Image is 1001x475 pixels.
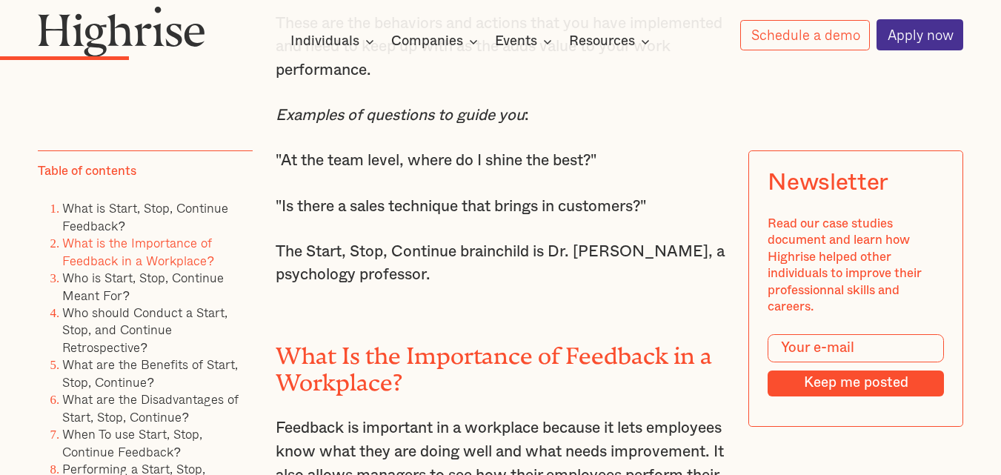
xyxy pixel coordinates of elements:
div: Companies [391,33,463,50]
p: The Start, Stop, Continue brainchild is Dr. [PERSON_NAME], a psychology professor. [276,240,725,287]
div: Table of contents [38,164,136,180]
div: Newsletter [768,170,888,197]
img: Highrise logo [38,6,205,56]
a: What are the Disadvantages of Start, Stop, Continue? [62,389,239,426]
a: When To use Start, Stop, Continue Feedback? [62,424,202,461]
p: : [276,104,725,127]
div: Events [495,33,556,50]
div: Read our case studies document and learn how Highrise helped other individuals to improve their p... [768,216,944,316]
p: "Is there a sales technique that brings in customers?" [276,195,725,219]
a: What is the Importance of Feedback in a Workplace? [62,233,213,270]
a: Apply now [877,19,964,50]
a: Schedule a demo [740,20,871,50]
a: Who is Start, Stop, Continue Meant For? [62,268,224,305]
div: Individuals [290,33,359,50]
input: Keep me posted [768,371,944,396]
h2: What Is the Importance of Feedback in a Workplace? [276,337,725,391]
em: Examples of questions to guide you [276,107,525,123]
a: What is Start, Stop, Continue Feedback? [62,198,228,235]
div: Resources [569,33,654,50]
a: Who should Conduct a Start, Stop, and Continue Retrospective? [62,302,227,357]
p: "At the team level, where do I shine the best?" [276,149,725,173]
div: Companies [391,33,482,50]
a: What are the Benefits of Start, Stop, Continue? [62,354,238,391]
div: Resources [569,33,635,50]
input: Your e-mail [768,334,944,362]
div: Events [495,33,537,50]
form: Modal Form [768,334,944,396]
div: Individuals [290,33,379,50]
